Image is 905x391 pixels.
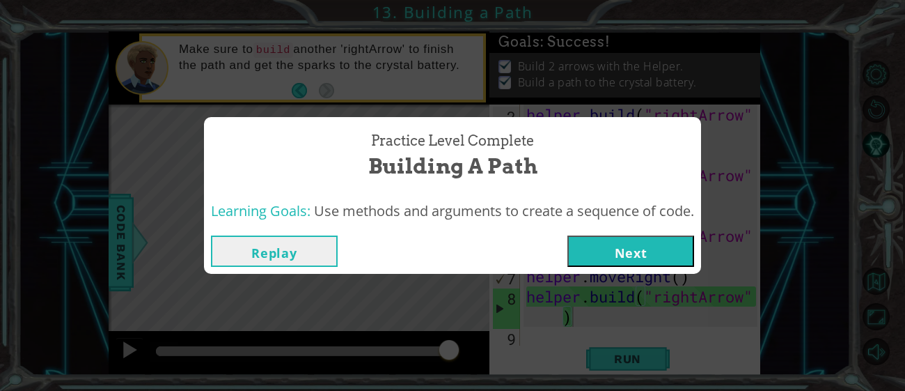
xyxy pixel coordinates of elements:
[314,201,694,220] span: Use methods and arguments to create a sequence of code.
[211,201,310,220] span: Learning Goals:
[371,131,534,151] span: Practice Level Complete
[567,236,694,267] button: Next
[368,151,537,181] span: Building a Path
[211,236,338,267] button: Replay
